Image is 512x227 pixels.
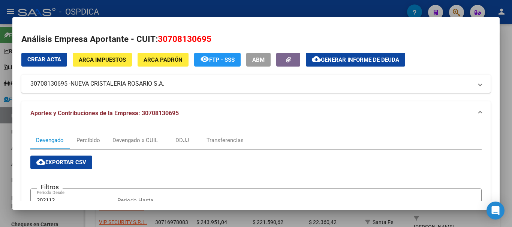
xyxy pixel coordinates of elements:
mat-icon: cloud_download [36,157,45,166]
button: FTP - SSS [194,53,241,67]
div: DDJJ [175,136,189,144]
button: Generar informe de deuda [306,53,405,67]
h3: Filtros [37,183,63,191]
mat-panel-title: 30708130695 - [30,79,473,88]
span: Crear Acta [27,56,61,63]
div: Transferencias [207,136,244,144]
button: Exportar CSV [30,156,92,169]
span: ABM [252,56,265,63]
div: Devengado x CUIL [112,136,158,144]
mat-icon: cloud_download [312,55,321,64]
button: ARCA Impuestos [73,53,132,67]
span: 30708130695 [158,34,211,44]
span: ARCA Impuestos [79,56,126,63]
div: Percibido [76,136,100,144]
mat-expansion-panel-header: Aportes y Contribuciones de la Empresa: 30708130695 [21,101,491,125]
span: Generar informe de deuda [321,56,399,63]
div: Open Intercom Messenger [487,202,505,220]
div: Devengado [36,136,64,144]
button: Crear Acta [21,53,67,67]
button: ARCA Padrón [138,53,189,67]
span: ARCA Padrón [144,56,183,63]
span: Exportar CSV [36,159,86,166]
mat-icon: remove_red_eye [200,55,209,64]
span: Aportes y Contribuciones de la Empresa: 30708130695 [30,110,179,117]
mat-expansion-panel-header: 30708130695 -NUEVA CRISTALERIA ROSARIO S.A. [21,75,491,93]
h2: Análisis Empresa Aportante - CUIT: [21,33,491,46]
span: FTP - SSS [209,56,235,63]
button: ABM [246,53,271,67]
span: NUEVA CRISTALERIA ROSARIO S.A. [70,79,164,88]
